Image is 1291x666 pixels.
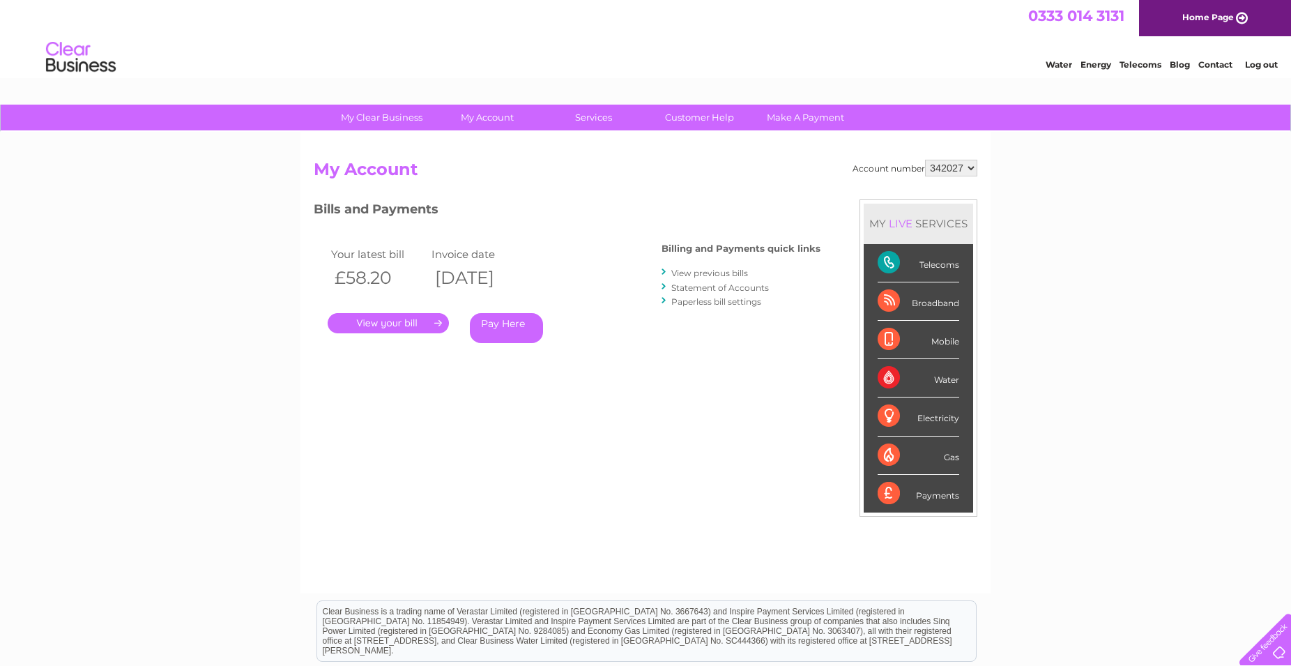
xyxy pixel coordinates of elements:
[1046,59,1072,70] a: Water
[1120,59,1161,70] a: Telecoms
[878,321,959,359] div: Mobile
[1245,59,1278,70] a: Log out
[886,217,915,230] div: LIVE
[328,245,428,264] td: Your latest bill
[671,296,761,307] a: Paperless bill settings
[314,160,977,186] h2: My Account
[1028,7,1124,24] a: 0333 014 3131
[878,359,959,398] div: Water
[642,105,757,130] a: Customer Help
[864,204,973,243] div: MY SERVICES
[536,105,651,130] a: Services
[470,313,543,343] a: Pay Here
[878,475,959,513] div: Payments
[45,36,116,79] img: logo.png
[1198,59,1232,70] a: Contact
[324,105,439,130] a: My Clear Business
[1080,59,1111,70] a: Energy
[430,105,545,130] a: My Account
[878,437,959,475] div: Gas
[671,268,748,278] a: View previous bills
[671,282,769,293] a: Statement of Accounts
[662,243,820,254] h4: Billing and Payments quick links
[328,264,428,292] th: £58.20
[428,264,528,292] th: [DATE]
[428,245,528,264] td: Invoice date
[748,105,863,130] a: Make A Payment
[328,313,449,333] a: .
[878,244,959,282] div: Telecoms
[878,398,959,436] div: Electricity
[317,8,976,68] div: Clear Business is a trading name of Verastar Limited (registered in [GEOGRAPHIC_DATA] No. 3667643...
[1170,59,1190,70] a: Blog
[878,282,959,321] div: Broadband
[853,160,977,176] div: Account number
[314,199,820,224] h3: Bills and Payments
